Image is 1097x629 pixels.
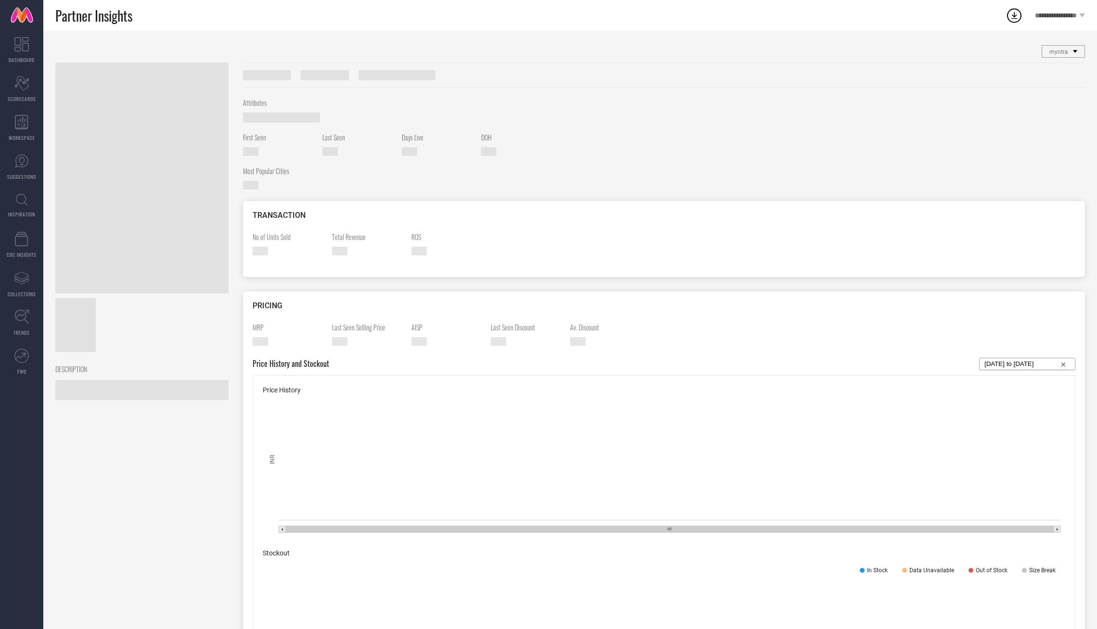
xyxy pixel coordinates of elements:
[8,211,35,218] span: INSPIRATION
[17,368,26,375] span: FWD
[411,232,484,242] span: ROS
[8,95,36,102] span: SCORECARDS
[491,337,506,346] span: —
[243,147,258,156] span: —
[1049,49,1068,55] span: myntra
[984,358,1070,370] input: Select...
[263,549,290,557] span: Stockout
[909,567,954,574] span: Data Unavailable
[9,56,35,63] span: DASHBOARD
[55,6,132,25] span: Partner Insights
[253,322,325,332] span: MRP
[8,290,36,298] span: COLLECTIONS
[411,247,427,255] span: —
[243,181,258,189] span: —
[402,147,417,156] span: —
[481,147,497,156] span: —
[253,337,268,346] span: —
[243,70,291,80] span: Style ID #
[976,567,1008,574] span: Out of Stock
[332,247,347,255] span: —
[481,132,553,142] span: DOH
[253,232,325,242] span: No of Units Sold
[253,211,1075,220] div: TRANSACTION
[55,380,229,400] span: —
[867,567,888,574] span: In Stock
[253,358,329,370] span: Price History and Stockout
[263,386,301,394] span: Price History
[243,132,315,142] span: First Seen
[55,364,221,374] span: DESCRIPTION
[570,337,586,346] span: —
[253,301,1075,310] div: PRICING
[1029,567,1056,574] span: Size Break
[7,173,37,180] span: SUGGESTIONS
[9,134,35,141] span: WORKSPACE
[570,322,642,332] span: Av. Discount
[332,232,404,242] span: Total Revenue
[332,322,404,332] span: Last Seen Selling Price
[243,113,320,123] span: —
[269,454,276,464] text: INR
[411,337,427,346] span: —
[402,132,474,142] span: Days Live
[7,251,37,258] span: CDC INSIGHTS
[322,147,338,156] span: —
[322,132,395,142] span: Last Seen
[253,247,268,255] span: —
[13,329,30,336] span: TRENDS
[243,166,315,176] span: Most Popular Cities
[332,337,347,346] span: —
[1006,7,1023,24] div: Open download list
[491,322,563,332] span: Last Seen Discount
[411,322,484,332] span: AISP
[243,98,1078,108] span: Attributes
